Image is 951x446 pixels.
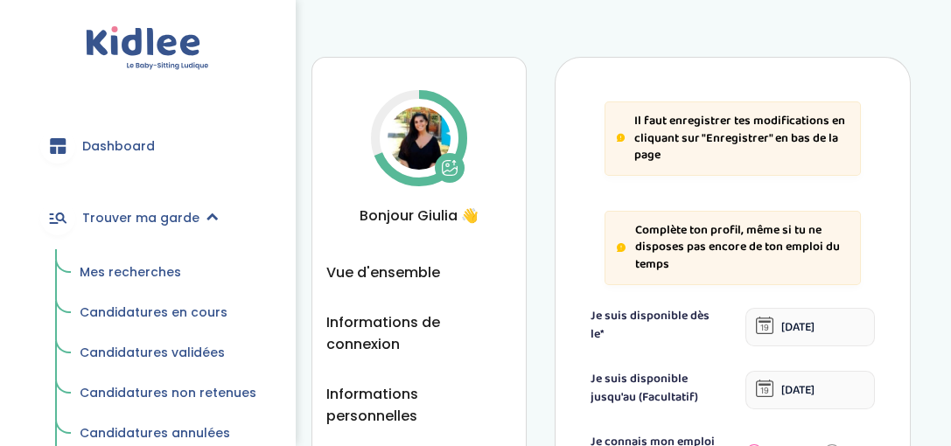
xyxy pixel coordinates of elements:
[80,384,256,401] span: Candidatures non retenues
[635,222,850,274] p: Complète ton profil, même si tu ne disposes pas encore de ton emploi du temps
[326,383,512,427] button: Informations personnelles
[591,307,720,344] label: Je suis disponible dès le*
[745,371,875,409] input: La date de fin
[745,308,875,346] input: La date de début
[86,26,209,71] img: logo.svg
[80,344,225,361] span: Candidatures validées
[634,113,849,164] p: Il faut enregistrer tes modifications en cliquant sur "Enregistrer" en bas de la page
[80,263,181,281] span: Mes recherches
[82,137,155,156] span: Dashboard
[26,186,269,249] a: Trouver ma garde
[326,205,512,226] span: Bonjour Giulia 👋
[80,303,227,321] span: Candidatures en cours
[326,311,512,355] button: Informations de connexion
[388,107,451,170] img: Avatar
[67,296,269,330] a: Candidatures en cours
[80,424,230,442] span: Candidatures annulées
[67,337,269,370] a: Candidatures validées
[67,377,269,410] a: Candidatures non retenues
[67,256,269,289] a: Mes recherches
[326,261,440,283] button: Vue d'ensemble
[591,370,720,407] label: Je suis disponible jusqu'au (Facultatif)
[82,209,199,227] span: Trouver ma garde
[26,115,269,178] a: Dashboard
